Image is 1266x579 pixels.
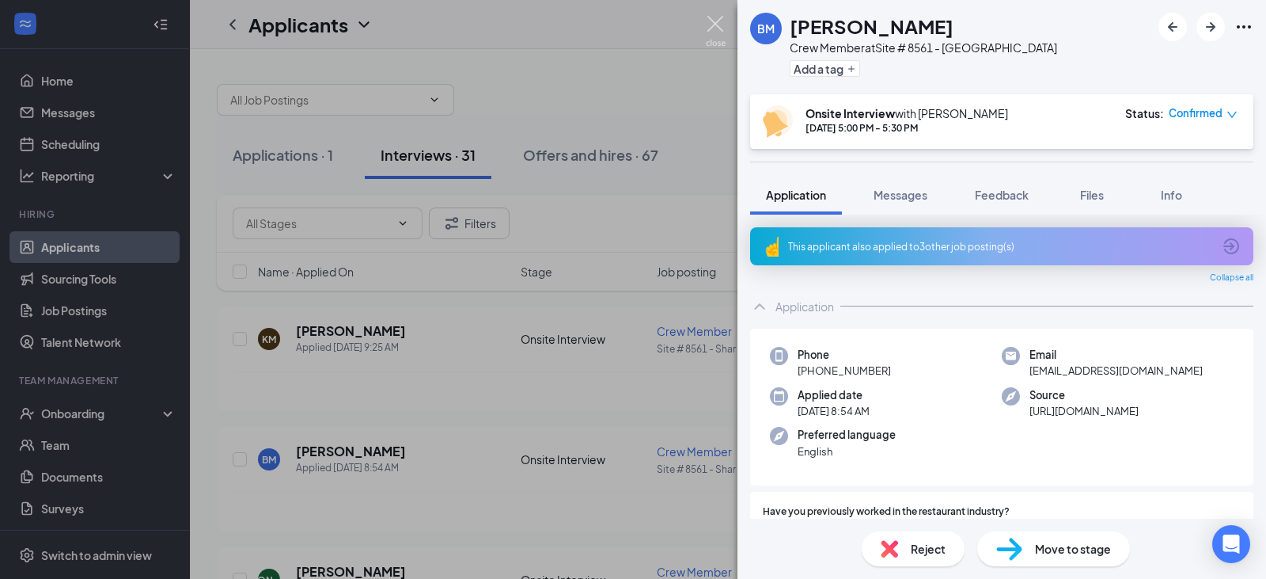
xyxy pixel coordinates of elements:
[1169,105,1222,121] span: Confirmed
[975,188,1029,202] span: Feedback
[798,387,870,403] span: Applied date
[1196,13,1225,41] button: ArrowRight
[788,240,1212,253] div: This applicant also applied to 3 other job posting(s)
[1201,17,1220,36] svg: ArrowRight
[874,188,927,202] span: Messages
[798,427,896,443] span: Preferred language
[1210,272,1253,284] span: Collapse all
[1029,363,1203,379] span: [EMAIL_ADDRESS][DOMAIN_NAME]
[911,540,946,558] span: Reject
[790,60,860,77] button: PlusAdd a tag
[798,347,891,363] span: Phone
[798,403,870,419] span: [DATE] 8:54 AM
[1080,188,1104,202] span: Files
[1161,188,1182,202] span: Info
[1035,540,1111,558] span: Move to stage
[805,121,1008,135] div: [DATE] 5:00 PM - 5:30 PM
[805,105,1008,121] div: with [PERSON_NAME]
[766,188,826,202] span: Application
[775,299,834,314] div: Application
[1222,237,1241,256] svg: ArrowCircle
[1029,403,1139,419] span: [URL][DOMAIN_NAME]
[1125,105,1164,121] div: Status :
[1212,525,1250,563] div: Open Intercom Messenger
[763,505,1010,520] span: Have you previously worked in the restaurant industry?
[1226,109,1238,120] span: down
[1029,387,1139,403] span: Source
[757,21,775,36] div: BM
[798,444,896,459] span: English
[1029,347,1203,363] span: Email
[798,363,891,379] span: [PHONE_NUMBER]
[1234,17,1253,36] svg: Ellipses
[1163,17,1182,36] svg: ArrowLeftNew
[1158,13,1187,41] button: ArrowLeftNew
[847,64,856,74] svg: Plus
[790,13,953,40] h1: [PERSON_NAME]
[805,106,895,120] b: Onsite Interview
[750,297,769,316] svg: ChevronUp
[790,40,1057,55] div: Crew Member at Site # 8561 - [GEOGRAPHIC_DATA]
